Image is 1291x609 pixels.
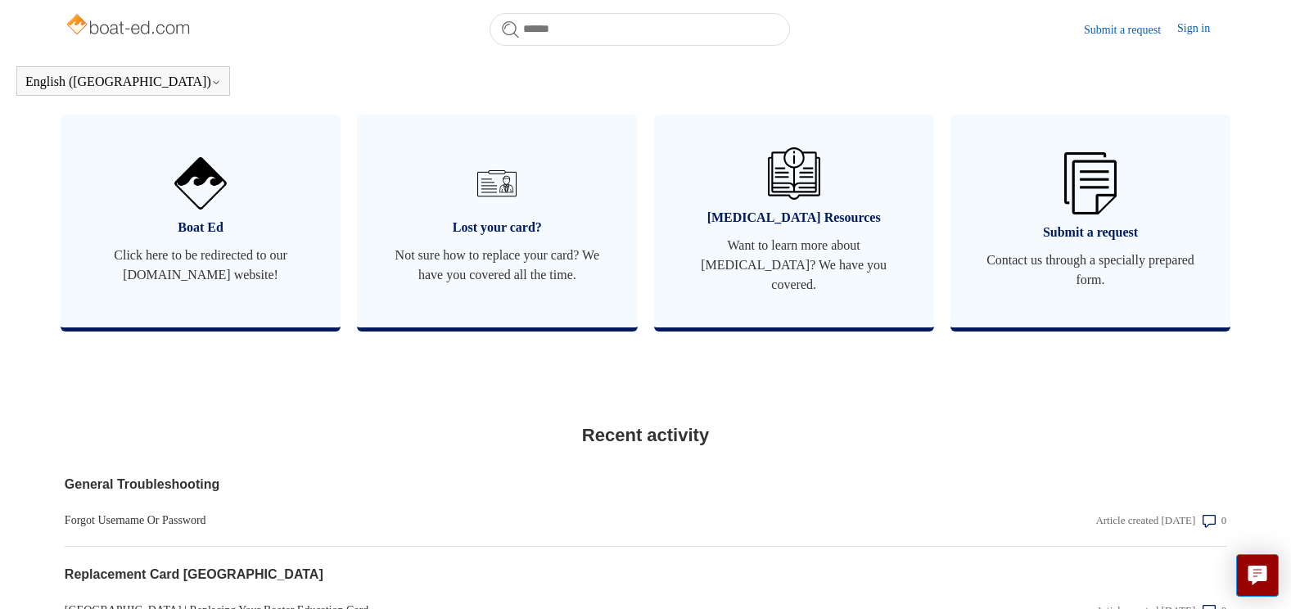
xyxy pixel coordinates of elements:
img: 01HZPCYW3NK71669VZTW7XY4G9 [1064,152,1117,215]
a: [MEDICAL_DATA] Resources Want to learn more about [MEDICAL_DATA]? We have you covered. [654,115,934,327]
div: Article created [DATE] [1095,512,1195,529]
button: Live chat [1236,554,1279,597]
button: English ([GEOGRAPHIC_DATA]) [25,74,221,89]
span: Click here to be redirected to our [DOMAIN_NAME] website! [85,246,316,285]
span: Not sure how to replace your card? We have you covered all the time. [381,246,612,285]
a: Forgot Username Or Password [65,512,878,529]
a: Sign in [1177,20,1226,39]
img: 01HZPCYVNCVF44JPJQE4DN11EA [174,157,227,210]
img: Boat-Ed Help Center home page [65,10,195,43]
img: 01HZPCYVT14CG9T703FEE4SFXC [471,157,523,210]
span: Want to learn more about [MEDICAL_DATA]? We have you covered. [679,236,910,295]
a: Replacement Card [GEOGRAPHIC_DATA] [65,565,878,584]
input: Search [490,13,790,46]
span: Lost your card? [381,218,612,237]
span: [MEDICAL_DATA] Resources [679,208,910,228]
span: Contact us through a specially prepared form. [975,250,1206,290]
a: Submit a request Contact us through a specially prepared form. [950,115,1230,327]
a: General Troubleshooting [65,475,878,494]
a: Boat Ed Click here to be redirected to our [DOMAIN_NAME] website! [61,115,341,327]
h2: Recent activity [65,422,1226,449]
a: Submit a request [1084,21,1177,38]
span: Submit a request [975,223,1206,242]
a: Lost your card? Not sure how to replace your card? We have you covered all the time. [357,115,637,327]
img: 01HZPCYVZMCNPYXCC0DPA2R54M [768,147,820,200]
span: Boat Ed [85,218,316,237]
